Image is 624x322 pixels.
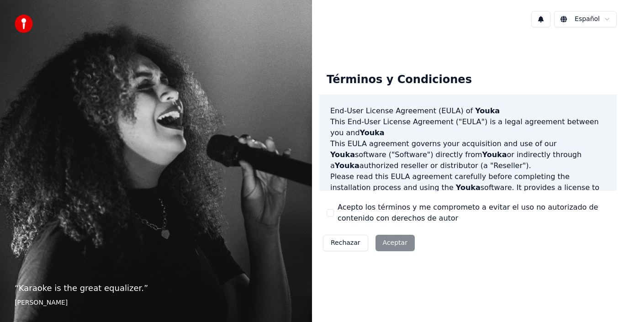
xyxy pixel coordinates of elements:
span: Youka [330,150,355,159]
p: Please read this EULA agreement carefully before completing the installation process and using th... [330,171,606,215]
img: youka [15,15,33,33]
h3: End-User License Agreement (EULA) of [330,106,606,116]
p: “ Karaoke is the great equalizer. ” [15,282,297,295]
span: Youka [475,106,500,115]
div: Términos y Condiciones [319,65,479,95]
span: Youka [360,128,385,137]
span: Youka [335,161,360,170]
span: Youka [456,183,481,192]
p: This End-User License Agreement ("EULA") is a legal agreement between you and [330,116,606,138]
footer: [PERSON_NAME] [15,298,297,307]
p: This EULA agreement governs your acquisition and use of our software ("Software") directly from o... [330,138,606,171]
span: Youka [482,150,507,159]
button: Rechazar [323,235,368,251]
label: Acepto los términos y me comprometo a evitar el uso no autorizado de contenido con derechos de autor [338,202,609,224]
